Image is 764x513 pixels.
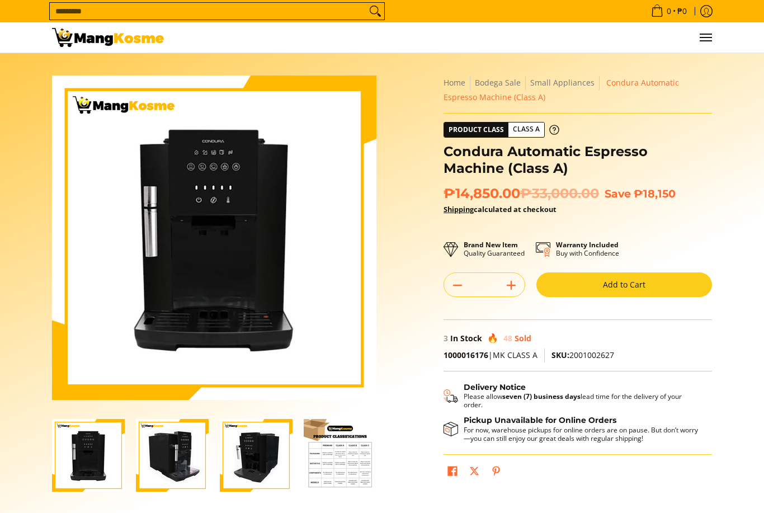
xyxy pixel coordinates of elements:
[444,123,508,137] span: Product Class
[444,350,488,360] a: 1000016176
[444,76,712,105] nav: Breadcrumbs
[444,185,599,202] span: ₱14,850.00
[444,350,537,360] span: |MK CLASS A
[444,276,471,294] button: Subtract
[508,123,544,137] span: Class A
[444,333,448,343] span: 3
[464,240,518,250] strong: Brand New Item
[676,7,688,15] span: ₱0
[52,28,164,47] img: Condura Automatic Espresso Machine - Pamasko Sale l Mang Kosme
[464,382,526,392] strong: Delivery Notice
[488,463,504,482] a: Pin on Pinterest
[464,426,701,443] p: For now, warehouse pickups for online orders are on pause. But don’t worry—you can still enjoy ou...
[530,77,595,88] a: Small Appliances
[515,333,531,343] span: Sold
[556,240,619,250] strong: Warranty Included
[444,122,559,138] a: Product Class Class A
[551,350,569,360] span: SKU:
[175,22,712,53] nav: Main Menu
[520,185,599,202] del: ₱33,000.00
[444,204,474,214] a: Shipping
[502,392,581,401] strong: seven (7) business days
[556,241,619,257] p: Buy with Confidence
[464,415,616,425] strong: Pickup Unavailable for Online Orders
[475,77,521,88] a: Bodega Sale
[444,143,712,177] h1: Condura Automatic Espresso Machine (Class A)
[466,463,482,482] a: Post on X
[52,76,376,400] img: Condura Automatic Espresso Machine (Class A)
[444,77,679,102] span: Condura Automatic Espresso Machine (Class A)
[450,333,482,343] span: In Stock
[444,77,465,88] a: Home
[445,463,460,482] a: Share on Facebook
[605,187,631,200] span: Save
[464,241,525,257] p: Quality Guaranteed
[648,5,690,17] span: •
[536,272,712,297] button: Add to Cart
[304,419,376,492] img: Condura Automatic Espresso Machine (Class A)-4
[464,392,701,409] p: Please allow lead time for the delivery of your order.
[52,419,125,492] img: Condura Automatic Espresso Machine (Class A)-1
[366,3,384,20] button: Search
[699,22,712,53] button: Menu
[551,350,614,360] span: 2001002627
[634,187,676,200] span: ₱18,150
[503,333,512,343] span: 48
[665,7,673,15] span: 0
[498,276,525,294] button: Add
[175,22,712,53] ul: Customer Navigation
[220,419,293,492] img: Condura Automatic Espresso Machine (Class A)-3
[444,204,557,214] strong: calculated at checkout
[136,419,209,492] img: Condura Automatic Espresso Machine (Class A)-2
[444,383,701,410] button: Shipping & Delivery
